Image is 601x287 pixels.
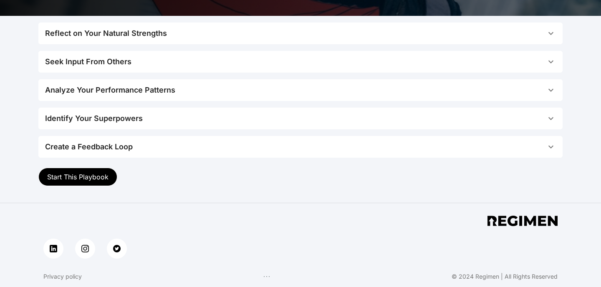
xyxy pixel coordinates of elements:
div: Analyze Your Performance Patterns [45,84,175,96]
div: Identify Your Superpowers [45,113,143,124]
a: instagram [75,239,95,259]
a: Privacy policy [43,272,82,281]
a: twitter [107,239,127,259]
button: Create a Feedback Loop [38,136,563,158]
button: Seek Input From Others [38,51,563,73]
div: © 2024 Regimen | All Rights Reserved [452,272,558,281]
div: Seek Input From Others [45,56,131,68]
img: instagram button [81,245,89,252]
button: Analyze Your Performance Patterns [38,79,563,101]
span: Start This Playbook [47,173,109,181]
img: app footer logo [487,216,558,226]
img: twitter button [113,245,121,252]
button: Identify Your Superpowers [38,108,563,129]
div: Reflect on Your Natural Strengths [45,28,167,39]
button: Start This Playbook [38,168,117,186]
button: Reflect on Your Natural Strengths [38,23,563,44]
div: Create a Feedback Loop [45,141,133,153]
img: linkedin button [50,245,57,252]
a: linkedin [43,239,63,259]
